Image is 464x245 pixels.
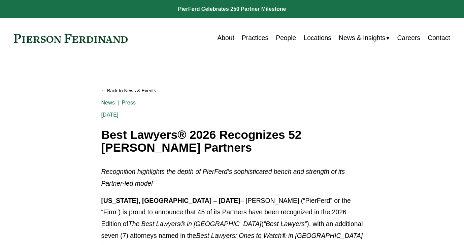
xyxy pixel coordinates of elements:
[101,168,346,187] em: Recognition highlights the depth of PierFerd’s sophisticated bench and strength of its Partner-le...
[276,32,296,45] a: People
[128,220,261,227] em: The Best Lawyers® in [GEOGRAPHIC_DATA]
[101,128,363,154] h1: Best Lawyers® 2026 Recognizes 52 [PERSON_NAME] Partners
[242,32,268,45] a: Practices
[264,220,307,227] em: “Best Lawyers”
[101,112,118,118] span: [DATE]
[122,100,136,105] a: Press
[303,32,331,45] a: Locations
[339,32,390,45] a: folder dropdown
[397,32,420,45] a: Careers
[428,32,450,45] a: Contact
[217,32,234,45] a: About
[339,32,385,44] span: News & Insights
[101,197,240,204] strong: [US_STATE], [GEOGRAPHIC_DATA] – [DATE]
[101,85,363,97] a: Back to News & Events
[101,100,115,105] a: News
